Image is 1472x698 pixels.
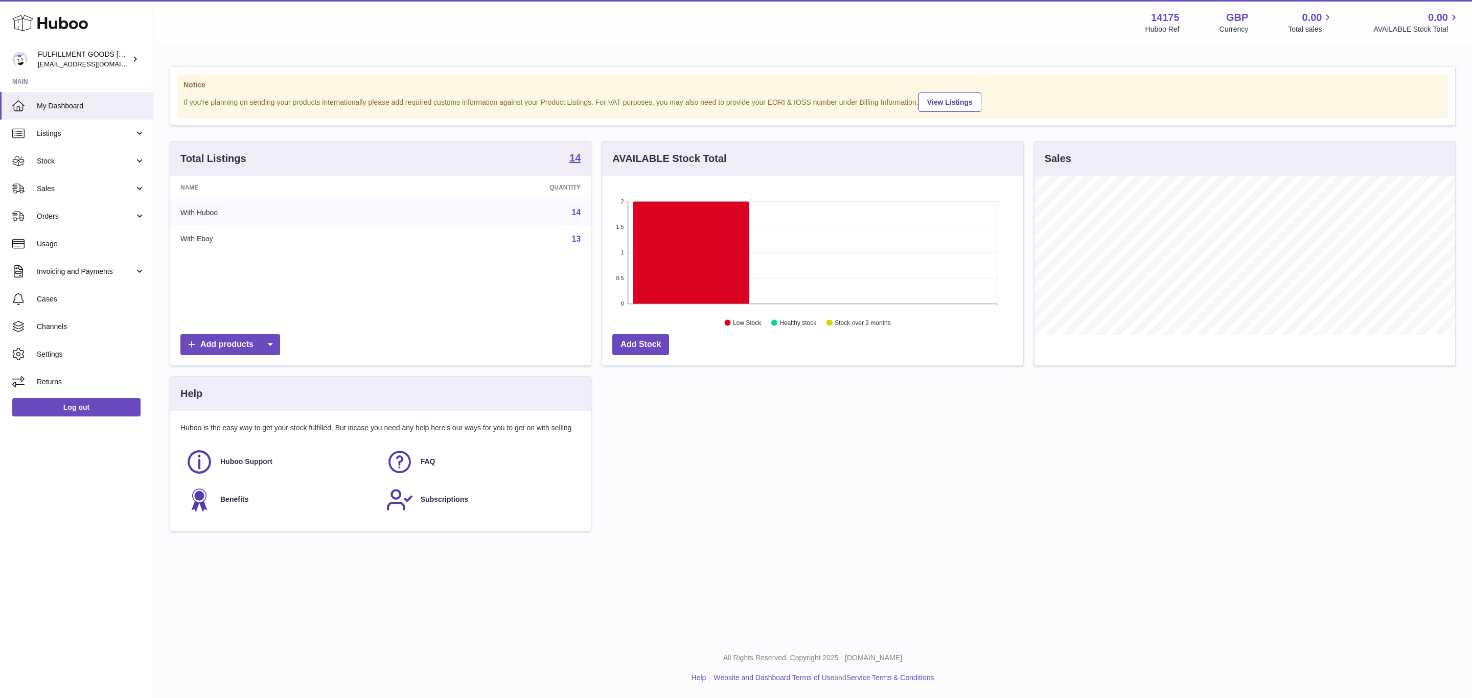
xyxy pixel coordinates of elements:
span: Channels [37,322,145,332]
strong: Notice [183,80,1442,90]
a: Add products [180,334,280,355]
span: FAQ [421,457,435,467]
span: Subscriptions [421,495,468,504]
th: Quantity [392,176,591,199]
text: Healthy stock [780,319,817,327]
strong: GBP [1226,11,1248,25]
a: 13 [572,235,581,243]
a: Log out [12,398,141,416]
span: Invoicing and Payments [37,267,134,276]
a: 14 [572,208,581,217]
text: 2 [621,198,624,204]
span: Huboo Support [220,457,272,467]
a: Add Stock [612,334,669,355]
td: With Huboo [170,199,392,226]
a: 0.00 Total sales [1288,11,1333,34]
span: My Dashboard [37,101,145,111]
span: 0.00 [1302,11,1322,25]
a: View Listings [918,92,981,112]
span: Usage [37,239,145,249]
h3: Help [180,387,202,401]
a: Benefits [186,486,376,514]
span: AVAILABLE Stock Total [1373,25,1460,34]
text: Stock over 2 months [835,319,891,327]
span: Listings [37,129,134,138]
li: and [710,673,934,683]
span: Total sales [1288,25,1333,34]
a: Help [692,673,706,682]
div: FULFILLMENT GOODS [GEOGRAPHIC_DATA] [38,50,130,69]
a: 0.00 AVAILABLE Stock Total [1373,11,1460,34]
span: Settings [37,350,145,359]
span: Cases [37,294,145,304]
strong: 14175 [1151,11,1180,25]
text: Low Stock [733,319,762,327]
span: Sales [37,184,134,194]
img: sales@fulfillmentgoodsuk.com [12,52,28,67]
h3: Sales [1045,152,1071,166]
span: 0.00 [1428,11,1448,25]
span: Orders [37,212,134,221]
p: All Rights Reserved. Copyright 2025 - [DOMAIN_NAME] [162,653,1464,663]
text: 0 [621,300,624,307]
span: Benefits [220,495,248,504]
th: Name [170,176,392,199]
text: 1 [621,249,624,255]
span: Returns [37,377,145,387]
span: [EMAIL_ADDRESS][DOMAIN_NAME] [38,60,150,68]
div: If you're planning on sending your products internationally please add required customs informati... [183,91,1442,112]
span: Stock [37,156,134,166]
a: Service Terms & Conditions [846,673,934,682]
strong: 14 [569,153,581,163]
h3: AVAILABLE Stock Total [612,152,726,166]
p: Huboo is the easy way to get your stock fulfilled. But incase you need any help here's our ways f... [180,423,581,433]
div: Currency [1220,25,1249,34]
text: 1.5 [616,224,624,230]
a: FAQ [386,448,576,476]
h3: Total Listings [180,152,246,166]
a: Website and Dashboard Terms of Use [714,673,834,682]
text: 0.5 [616,275,624,281]
td: With Ebay [170,226,392,252]
div: Huboo Ref [1145,25,1180,34]
a: 14 [569,153,581,165]
a: Huboo Support [186,448,376,476]
a: Subscriptions [386,486,576,514]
